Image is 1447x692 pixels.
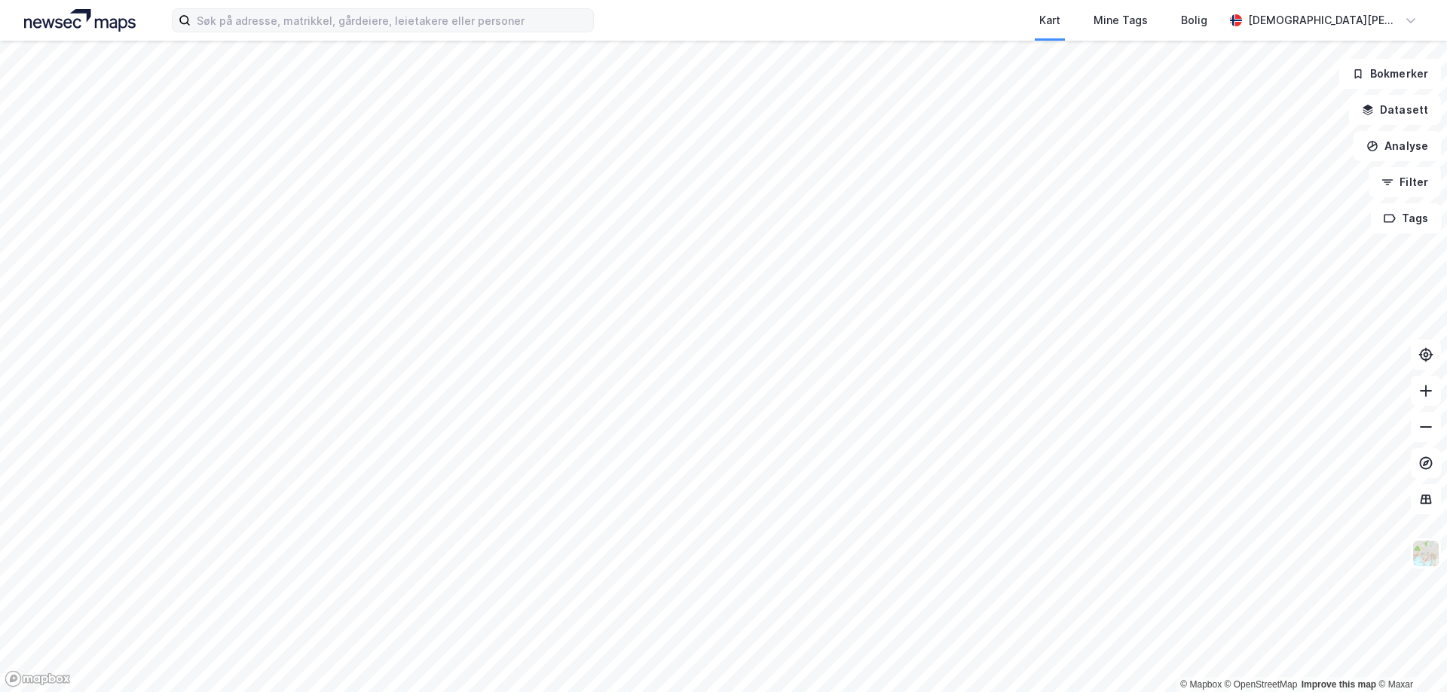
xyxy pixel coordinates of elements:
[1302,679,1376,690] a: Improve this map
[1180,679,1222,690] a: Mapbox
[1248,11,1399,29] div: [DEMOGRAPHIC_DATA][PERSON_NAME]
[1372,620,1447,692] iframe: Chat Widget
[1354,131,1441,161] button: Analyse
[1349,95,1441,125] button: Datasett
[1339,59,1441,89] button: Bokmerker
[1039,11,1060,29] div: Kart
[191,9,593,32] input: Søk på adresse, matrikkel, gårdeiere, leietakere eller personer
[24,9,136,32] img: logo.a4113a55bc3d86da70a041830d287a7e.svg
[1369,167,1441,197] button: Filter
[1371,203,1441,233] button: Tags
[1181,11,1207,29] div: Bolig
[1094,11,1148,29] div: Mine Tags
[5,670,71,687] a: Mapbox homepage
[1225,679,1298,690] a: OpenStreetMap
[1412,539,1440,568] img: Z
